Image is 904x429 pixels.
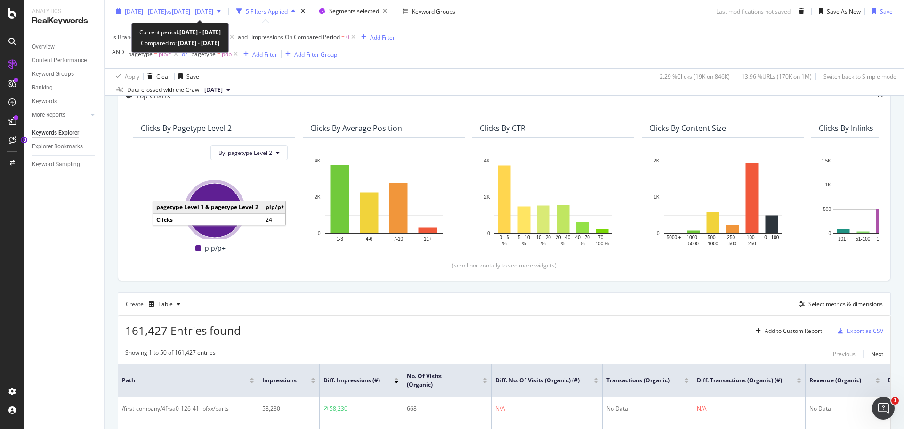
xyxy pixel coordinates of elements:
div: 668 [407,405,487,413]
div: AND [112,48,124,56]
div: Add Filter Group [294,50,337,58]
span: = [154,50,157,58]
button: and [238,32,248,41]
button: Switch back to Simple mode [820,69,896,84]
span: Revenue (Organic) [809,376,861,385]
button: [DATE] - [DATE]vs[DATE] - [DATE] [112,4,225,19]
span: 1 [891,397,899,405]
text: 0 [828,231,831,236]
div: Select metrics & dimensions [808,300,883,308]
text: 100 - [747,235,758,240]
button: or [182,49,187,58]
text: 4K [484,158,490,163]
span: Segments selected [329,7,379,15]
text: 11+ [424,236,432,241]
span: Diff. Impressions (#) [323,376,380,385]
text: 101+ [838,236,849,241]
a: More Reports [32,110,88,120]
text: 1K [654,194,660,200]
text: 7-10 [394,236,403,241]
div: N/A [495,405,505,413]
text: 250 [748,241,756,246]
text: 250 - [727,235,738,240]
div: Showing 1 to 50 of 161,427 entries [125,348,216,360]
button: Clear [144,69,170,84]
div: Data crossed with the Crawl [127,86,201,94]
div: Create [126,297,184,312]
div: Content Performance [32,56,87,65]
div: Keyword Groups [412,7,455,15]
button: 5 Filters Applied [233,4,299,19]
text: 0 [318,231,321,236]
text: 5 - 10 [518,235,530,240]
div: Switch back to Simple mode [823,72,896,80]
div: Apply [125,72,139,80]
svg: A chart. [480,156,627,247]
div: No Data [809,405,880,413]
div: 13.96 % URLs ( 170K on 1M ) [742,72,812,80]
span: [DATE] - [DATE] [125,7,166,15]
span: Path [122,376,235,385]
div: Save [186,72,199,80]
text: 100% [209,208,221,213]
text: 0 [487,231,490,236]
button: Save [868,4,893,19]
text: 500 [728,241,736,246]
button: Next [871,348,883,360]
div: Table [158,301,173,307]
a: Keyword Groups [32,69,97,79]
a: Content Performance [32,56,97,65]
text: 0 - 5 [500,235,509,240]
div: Tooltip anchor [20,136,28,144]
div: More Reports [32,110,65,120]
div: 58,230 [330,405,347,413]
button: Add Filter [357,32,395,43]
svg: A chart. [141,178,288,239]
button: Save As New [815,4,861,19]
button: Save [175,69,199,84]
text: 1K [825,182,831,187]
div: /first-company/4frsa0-126-41l-bfxx/parts [122,405,254,413]
text: 10 - 20 [536,235,551,240]
span: Impressions [262,376,297,385]
div: 58,230 [262,405,315,413]
text: 4K [315,158,321,163]
svg: A chart. [310,156,457,247]
text: 4-6 [366,236,373,241]
button: Apply [112,69,139,84]
div: or [182,50,187,58]
span: pagetype [128,50,153,58]
button: Add Filter [240,49,277,60]
div: Add to Custom Report [765,328,822,334]
span: Diff. No. of Visits (Organic) (#) [495,376,580,385]
div: Compared to: [141,38,219,49]
div: Add Filter [370,33,395,41]
div: Ranking [32,83,53,93]
text: 1000 - [687,235,700,240]
span: 2025 Apr. 26th [204,86,223,94]
span: 161,427 Entries found [125,323,241,338]
text: 1-3 [336,236,343,241]
div: A chart. [649,156,796,247]
text: 1000 [708,241,718,246]
div: times [299,7,307,16]
button: Export as CSV [834,324,883,339]
a: Explorer Bookmarks [32,142,97,152]
text: 70 - [598,235,606,240]
div: (scroll horizontally to see more widgets) [129,261,879,269]
text: 2K [654,158,660,163]
span: = [341,33,345,41]
span: plp/* [159,48,172,61]
text: 5000 [688,241,699,246]
a: Ranking [32,83,97,93]
text: 2K [484,194,490,200]
button: Select metrics & dimensions [795,299,883,310]
iframe: Intercom live chat [872,397,895,420]
button: Segments selected [315,4,391,19]
a: Keyword Sampling [32,160,97,170]
div: Clicks By Average Position [310,123,402,133]
span: Impressions On Compared Period [251,33,340,41]
div: Clicks By CTR [480,123,525,133]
